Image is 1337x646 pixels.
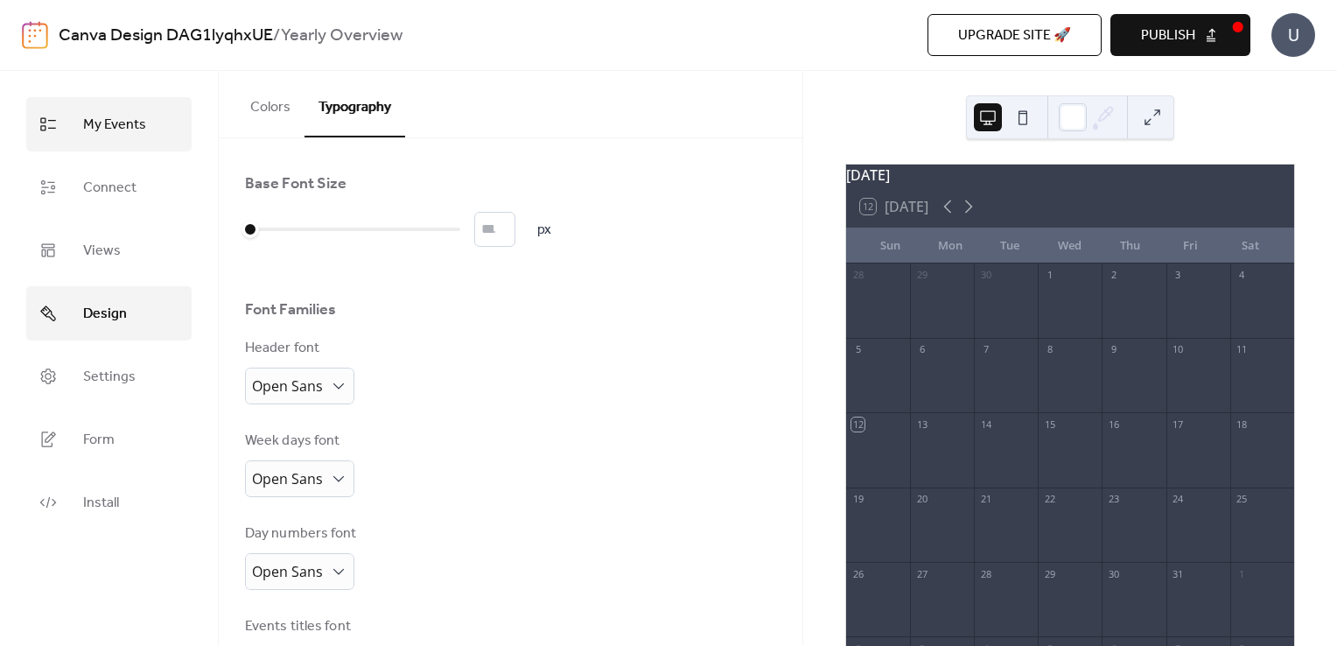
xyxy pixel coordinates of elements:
[915,343,928,356] div: 6
[26,412,192,467] a: Form
[927,14,1102,56] button: Upgrade site 🚀
[236,71,304,136] button: Colors
[245,523,357,544] div: Day numbers font
[979,493,992,506] div: 21
[245,338,351,359] div: Header font
[83,237,121,265] span: Views
[1172,269,1185,282] div: 3
[851,418,864,431] div: 12
[26,160,192,214] a: Connect
[83,174,136,202] span: Connect
[1172,493,1185,506] div: 24
[1107,343,1120,356] div: 9
[1160,228,1221,263] div: Fri
[851,493,864,506] div: 19
[26,286,192,341] a: Design
[1043,269,1056,282] div: 1
[1107,269,1120,282] div: 2
[252,469,323,488] span: Open Sans
[979,418,992,431] div: 14
[1043,567,1056,580] div: 29
[252,376,323,396] span: Open Sans
[851,269,864,282] div: 28
[1235,343,1249,356] div: 11
[1043,343,1056,356] div: 8
[1040,228,1101,263] div: Wed
[22,21,48,49] img: logo
[304,71,405,137] button: Typography
[1220,228,1280,263] div: Sat
[1235,418,1249,431] div: 18
[1235,493,1249,506] div: 25
[1110,14,1250,56] button: Publish
[1141,25,1195,46] span: Publish
[26,349,192,404] a: Settings
[979,567,992,580] div: 28
[1172,567,1185,580] div: 31
[846,165,1294,186] div: [DATE]
[1107,493,1120,506] div: 23
[26,475,192,530] a: Install
[537,220,551,241] span: px
[83,489,119,517] span: Install
[979,269,992,282] div: 30
[245,616,351,637] div: Events titles font
[1107,418,1120,431] div: 16
[245,173,346,194] div: Base Font Size
[980,228,1040,263] div: Tue
[958,25,1071,46] span: Upgrade site 🚀
[1172,343,1185,356] div: 10
[281,19,402,53] b: Yearly Overview
[1235,269,1249,282] div: 4
[1235,567,1249,580] div: 1
[1172,418,1185,431] div: 17
[1271,13,1315,57] div: U
[83,111,146,139] span: My Events
[1107,567,1120,580] div: 30
[979,343,992,356] div: 7
[26,97,192,151] a: My Events
[273,19,281,53] b: /
[915,418,928,431] div: 13
[1043,493,1056,506] div: 22
[851,343,864,356] div: 5
[83,363,136,391] span: Settings
[915,493,928,506] div: 20
[851,567,864,580] div: 26
[252,562,323,581] span: Open Sans
[915,567,928,580] div: 27
[245,299,336,320] div: Font Families
[83,300,127,328] span: Design
[915,269,928,282] div: 29
[26,223,192,277] a: Views
[1043,418,1056,431] div: 15
[860,228,920,263] div: Sun
[83,426,115,454] span: Form
[920,228,980,263] div: Mon
[245,431,351,452] div: Week days font
[59,19,273,53] a: Canva Design DAG1lyqhxUE
[1100,228,1160,263] div: Thu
